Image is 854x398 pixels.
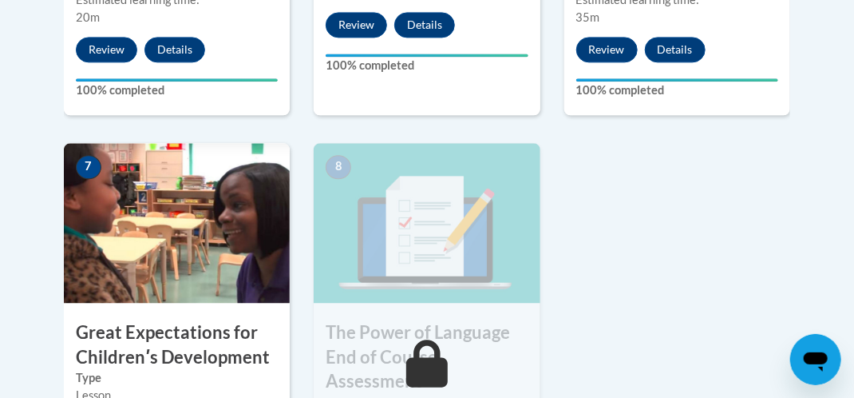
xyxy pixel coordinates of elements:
[314,143,540,303] img: Course Image
[645,37,706,62] button: Details
[576,10,600,24] span: 35m
[76,78,278,82] div: Your progress
[576,82,778,99] label: 100% completed
[76,10,100,24] span: 20m
[314,320,540,394] h3: The Power of Language End of Course Assessment
[576,78,778,82] div: Your progress
[790,334,841,385] iframe: Button to launch messaging window
[326,54,528,57] div: Your progress
[144,37,205,62] button: Details
[76,37,137,62] button: Review
[326,57,528,74] label: 100% completed
[76,369,278,387] label: Type
[576,37,638,62] button: Review
[76,155,101,179] span: 7
[64,143,290,303] img: Course Image
[326,12,387,38] button: Review
[76,82,278,99] label: 100% completed
[326,155,351,179] span: 8
[64,320,290,370] h3: Great Expectations for Childrenʹs Development
[394,12,455,38] button: Details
